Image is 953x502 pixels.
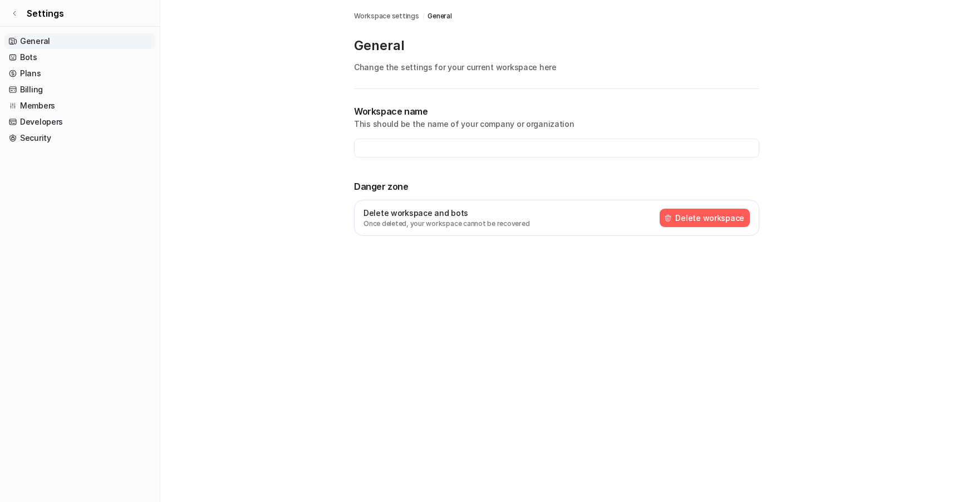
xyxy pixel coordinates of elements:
[354,11,419,21] a: Workspace settings
[354,105,759,118] p: Workspace name
[660,209,750,227] button: Delete workspace
[354,37,759,55] p: General
[27,7,64,20] span: Settings
[354,180,759,193] p: Danger zone
[4,82,155,97] a: Billing
[4,50,155,65] a: Bots
[4,33,155,49] a: General
[4,130,155,146] a: Security
[4,98,155,114] a: Members
[4,66,155,81] a: Plans
[363,219,529,229] p: Once deleted, your workspace cannot be recovered
[428,11,451,21] a: General
[363,207,529,219] p: Delete workspace and bots
[354,118,759,130] p: This should be the name of your company or organization
[354,61,759,73] p: Change the settings for your current workspace here
[423,11,425,21] span: /
[4,114,155,130] a: Developers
